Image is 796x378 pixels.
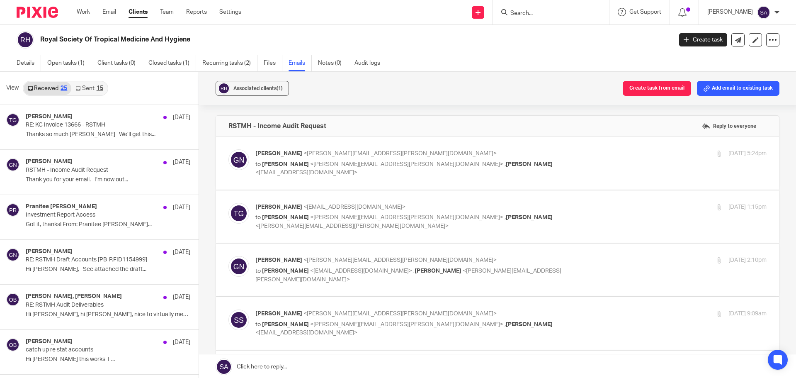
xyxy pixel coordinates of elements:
a: Open tasks (1) [47,55,91,71]
p: RE: RSTMH Audit Deliverables [26,302,158,309]
p: RE: KC Invoice 13666 - RSTMH [26,122,158,129]
span: , [505,161,506,167]
a: Create task [679,33,727,46]
span: [PERSON_NAME] [415,268,461,274]
span: <[PERSON_NAME][EMAIL_ADDRESS][PERSON_NAME][DOMAIN_NAME]> [310,322,503,327]
label: Reply to everyone [700,120,758,132]
span: <[PERSON_NAME][EMAIL_ADDRESS][PERSON_NAME][DOMAIN_NAME]> [303,151,497,156]
h4: [PERSON_NAME] [26,248,73,255]
p: [PERSON_NAME] [707,8,753,16]
img: svg%3E [6,113,19,127]
button: Associated clients(1) [216,81,289,96]
span: , [413,268,415,274]
img: svg%3E [228,256,249,277]
p: [DATE] 2:10pm [728,256,767,265]
p: RE: RSTMH Draft Accounts [PB-P.FID1154999] [26,256,158,263]
a: Recurring tasks (2) [202,55,257,71]
a: Client tasks (0) [97,55,142,71]
p: Investment Report Access [26,212,158,219]
p: [DATE] [173,293,190,301]
a: Emails [289,55,312,71]
p: Thank you for your email. I’m now out... [26,176,190,183]
a: Clients [129,8,148,16]
span: [PERSON_NAME] [506,215,553,220]
h4: [PERSON_NAME] [26,113,73,120]
span: [PERSON_NAME] [262,215,309,220]
img: svg%3E [228,310,249,330]
span: <[PERSON_NAME][EMAIL_ADDRESS][PERSON_NAME][DOMAIN_NAME]> [310,161,503,167]
span: <[EMAIL_ADDRESS][DOMAIN_NAME]> [310,268,412,274]
span: View [6,84,19,93]
span: [PERSON_NAME] [262,268,309,274]
button: Create task from email [623,81,691,96]
input: Search [510,10,584,17]
span: to [255,215,261,220]
div: 15 [97,85,103,91]
img: svg%3E [228,203,249,224]
img: svg%3E [6,293,19,306]
p: [DATE] [173,338,190,346]
span: , [505,215,506,220]
img: svg%3E [17,31,34,49]
span: [PERSON_NAME] [255,204,302,210]
h2: Royal Society Of Tropical Medicine And Hygiene [40,35,541,44]
span: <[EMAIL_ADDRESS][DOMAIN_NAME]> [255,330,357,336]
img: svg%3E [6,338,19,351]
a: Email [102,8,116,16]
a: Files [264,55,282,71]
span: <[PERSON_NAME][EMAIL_ADDRESS][PERSON_NAME][DOMAIN_NAME]> [303,257,497,263]
span: Get Support [629,9,661,15]
span: [PERSON_NAME] [255,151,302,156]
p: catch up re stat accounts [26,346,158,354]
img: svg%3E [228,149,249,170]
span: <[PERSON_NAME][EMAIL_ADDRESS][PERSON_NAME][DOMAIN_NAME]> [303,311,497,317]
span: [PERSON_NAME] [262,161,309,167]
p: Hi [PERSON_NAME], hi [PERSON_NAME], nice to virtually meet you... [26,311,190,318]
a: Work [77,8,90,16]
h4: [PERSON_NAME] [26,338,73,345]
span: to [255,161,261,167]
span: (1) [277,86,283,91]
img: svg%3E [218,82,230,95]
span: <[EMAIL_ADDRESS][DOMAIN_NAME]> [303,204,405,210]
span: [PERSON_NAME] [262,322,309,327]
span: <[EMAIL_ADDRESS][DOMAIN_NAME]> [255,170,357,176]
span: <[PERSON_NAME][EMAIL_ADDRESS][PERSON_NAME][DOMAIN_NAME]> [255,223,449,229]
span: [PERSON_NAME] [255,311,302,317]
span: <[PERSON_NAME][EMAIL_ADDRESS][PERSON_NAME][DOMAIN_NAME]> [255,268,561,283]
p: [DATE] [173,158,190,166]
button: Add email to existing task [697,81,779,96]
h4: Pranitee [PERSON_NAME] [26,203,97,210]
p: [DATE] [173,113,190,122]
p: [DATE] 9:09am [728,310,767,318]
p: Got it, thanks! From: Pranitee [PERSON_NAME]... [26,221,190,228]
a: Received25 [24,82,71,95]
span: to [255,322,261,327]
span: [PERSON_NAME] [506,161,553,167]
div: 25 [61,85,67,91]
a: Sent15 [71,82,107,95]
h4: [PERSON_NAME], [PERSON_NAME] [26,293,122,300]
img: svg%3E [757,6,770,19]
a: Notes (0) [318,55,348,71]
span: [PERSON_NAME] [506,322,553,327]
span: [PERSON_NAME] [255,257,302,263]
p: [DATE] [173,203,190,212]
img: svg%3E [6,158,19,171]
a: Team [160,8,174,16]
span: , [505,322,506,327]
a: Settings [219,8,241,16]
p: Hi [PERSON_NAME], See attached the draft... [26,266,190,273]
h4: RSTMH - Income Audit Request [228,122,326,130]
span: <[PERSON_NAME][EMAIL_ADDRESS][PERSON_NAME][DOMAIN_NAME]> [310,215,503,220]
h4: [PERSON_NAME] [26,158,73,165]
p: [DATE] [173,248,190,256]
img: Pixie [17,7,58,18]
img: svg%3E [6,203,19,217]
a: Details [17,55,41,71]
a: Closed tasks (1) [148,55,196,71]
p: Hi [PERSON_NAME] this works T ... [26,356,190,363]
a: Audit logs [354,55,386,71]
span: to [255,268,261,274]
p: Thanks so much [PERSON_NAME] We’ll get this... [26,131,190,138]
